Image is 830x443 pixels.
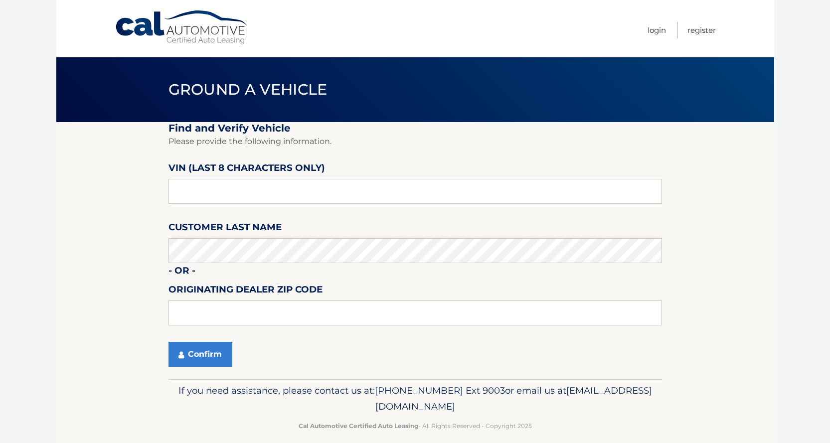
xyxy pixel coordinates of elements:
a: Login [648,22,666,38]
a: Cal Automotive [115,10,249,45]
label: Originating Dealer Zip Code [168,282,323,300]
a: Register [687,22,716,38]
label: - or - [168,263,195,282]
h2: Find and Verify Vehicle [168,122,662,135]
p: Please provide the following information. [168,135,662,148]
button: Confirm [168,342,232,367]
span: Ground a Vehicle [168,80,328,99]
p: If you need assistance, please contact us at: or email us at [175,383,656,415]
label: VIN (last 8 characters only) [168,160,325,179]
strong: Cal Automotive Certified Auto Leasing [299,422,418,430]
p: - All Rights Reserved - Copyright 2025 [175,421,656,431]
label: Customer Last Name [168,220,282,238]
span: [PHONE_NUMBER] Ext 9003 [375,385,505,396]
